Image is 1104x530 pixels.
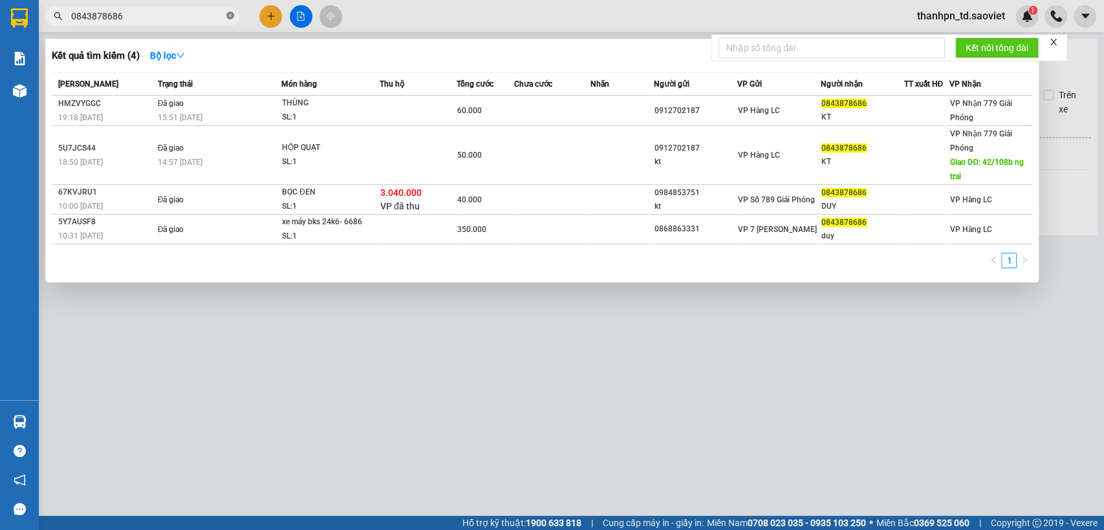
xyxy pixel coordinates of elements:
span: VP Hàng LC [950,195,992,204]
span: Đã giao [158,99,184,108]
span: Người gửi [654,79,689,89]
span: VP Nhận [949,79,981,89]
span: close-circle [226,12,234,19]
span: Kết nối tổng đài [966,41,1028,55]
div: SL: 1 [282,155,379,169]
input: Tìm tên, số ĐT hoặc mã đơn [71,9,224,23]
div: duy [821,229,904,243]
button: Bộ lọcdown [140,45,195,66]
span: 0843878686 [821,218,867,227]
div: xe máy bks 24k6- 6686 [282,215,379,229]
div: 67KVJRU1 [58,185,154,199]
span: message [14,503,26,515]
div: 0984853751 [655,186,737,200]
div: 0912702187 [655,104,737,118]
span: Người nhận [821,79,863,89]
span: VP Số 789 Giải Phóng [737,195,814,204]
span: 14:57 [DATE] [158,158,202,167]
div: SL: 1 [282,229,379,244]
span: 3.040.000 [380,187,422,198]
button: Kết nối tổng đài [955,37,1039,58]
img: warehouse-icon [13,415,27,429]
span: Tổng cước [457,79,493,89]
div: 5U7JCS44 [58,142,154,155]
span: 60.000 [457,106,482,115]
h3: Kết quả tìm kiếm ( 4 ) [52,49,140,63]
li: Next Page [1017,253,1032,268]
span: Món hàng [281,79,317,89]
span: question-circle [14,445,26,457]
span: right [1021,256,1028,264]
span: 40.000 [457,195,482,204]
img: warehouse-icon [13,84,27,98]
span: notification [14,474,26,486]
span: VP Hàng LC [737,151,779,160]
span: VP Nhận 779 Giải Phóng [950,129,1012,153]
button: left [986,253,1001,268]
span: 50.000 [457,151,482,160]
a: 1 [1002,253,1016,268]
span: left [990,256,997,264]
span: VP Hàng LC [950,225,992,234]
div: BỌC ĐEN [282,185,379,200]
span: 18:50 [DATE] [58,158,103,167]
span: Nhãn [590,79,609,89]
div: THÙNG [282,96,379,111]
span: Chưa cước [514,79,552,89]
div: DUY [821,200,904,213]
span: Trạng thái [158,79,193,89]
div: SL: 1 [282,200,379,214]
span: close-circle [226,10,234,23]
div: kt [655,200,737,213]
div: SL: 1 [282,111,379,125]
span: VP Gửi [737,79,761,89]
span: 15:51 [DATE] [158,113,202,122]
img: solution-icon [13,52,27,65]
li: 1 [1001,253,1017,268]
span: VP Nhận 779 Giải Phóng [950,99,1012,122]
span: VP 7 [PERSON_NAME] [737,225,816,234]
div: HMZVYGGC [58,97,154,111]
span: 19:18 [DATE] [58,113,103,122]
strong: Bộ lọc [150,50,185,61]
span: Thu hộ [380,79,404,89]
div: 0868863331 [655,222,737,236]
div: HỘP QUẠT [282,141,379,155]
span: 10:00 [DATE] [58,202,103,211]
span: Đã giao [158,143,184,153]
div: kt [655,155,737,169]
span: Đã giao [158,195,184,204]
div: 0912702187 [655,142,737,155]
span: VP Hàng LC [737,106,779,115]
span: 10:31 [DATE] [58,231,103,240]
li: Previous Page [986,253,1001,268]
span: Đã giao [158,225,184,234]
span: search [54,12,63,21]
div: KT [821,111,904,124]
span: [PERSON_NAME] [58,79,118,89]
button: right [1017,253,1032,268]
div: KT [821,155,904,169]
span: 0843878686 [821,143,867,153]
div: 5Y7AUSF8 [58,215,154,229]
span: 350.000 [457,225,486,234]
span: close [1049,37,1058,47]
img: logo-vxr [11,8,28,28]
span: 0843878686 [821,99,867,108]
span: down [176,51,185,60]
span: TT xuất HĐ [904,79,943,89]
input: Nhập số tổng đài [719,37,945,58]
span: Giao DĐ: 42/108b ng trai [950,158,1024,181]
span: 0843878686 [821,188,867,197]
span: VP đã thu [380,201,420,211]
